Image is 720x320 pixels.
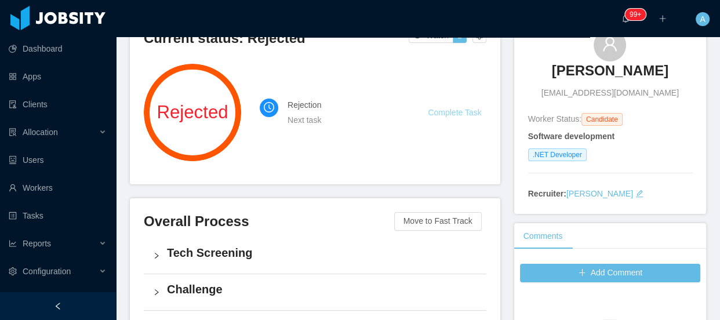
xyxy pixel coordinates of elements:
[23,239,51,248] span: Reports
[602,36,618,52] i: icon: user
[566,189,633,198] a: [PERSON_NAME]
[520,264,700,282] button: icon: plusAdd Comment
[394,212,482,231] button: Move to Fast Track
[9,93,107,116] a: icon: auditClients
[552,61,668,80] h3: [PERSON_NAME]
[167,281,477,297] h4: Challenge
[428,108,481,117] a: Complete Task
[288,99,400,111] h4: Rejection
[528,189,566,198] strong: Recruiter:
[700,12,705,26] span: A
[528,148,587,161] span: .NET Developer
[167,245,477,261] h4: Tech Screening
[9,239,17,248] i: icon: line-chart
[9,176,107,199] a: icon: userWorkers
[144,238,486,274] div: icon: rightTech Screening
[552,61,668,87] a: [PERSON_NAME]
[541,87,679,99] span: [EMAIL_ADDRESS][DOMAIN_NAME]
[264,102,274,112] i: icon: clock-circle
[144,29,409,48] h3: Current status: Rejected
[581,113,623,126] span: Candidate
[144,212,394,231] h3: Overall Process
[144,103,241,121] span: Rejected
[9,65,107,88] a: icon: appstoreApps
[635,190,643,198] i: icon: edit
[621,14,630,23] i: icon: bell
[9,267,17,275] i: icon: setting
[144,274,486,310] div: icon: rightChallenge
[528,114,581,123] span: Worker Status:
[153,289,160,296] i: icon: right
[9,148,107,172] a: icon: robotUsers
[9,204,107,227] a: icon: profileTasks
[153,252,160,259] i: icon: right
[9,128,17,136] i: icon: solution
[659,14,667,23] i: icon: plus
[9,37,107,60] a: icon: pie-chartDashboard
[625,9,646,20] sup: 157
[23,267,71,276] span: Configuration
[514,223,572,249] div: Comments
[23,128,58,137] span: Allocation
[528,132,614,141] strong: Software development
[288,114,400,126] div: Next task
